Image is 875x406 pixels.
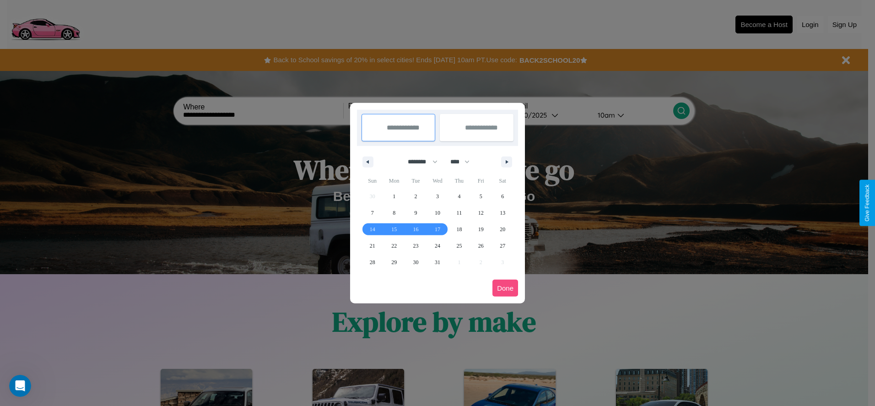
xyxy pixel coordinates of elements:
[427,221,448,238] button: 17
[500,221,505,238] span: 20
[435,221,440,238] span: 17
[448,238,470,254] button: 25
[383,188,405,205] button: 1
[435,254,440,271] span: 31
[391,238,397,254] span: 22
[383,221,405,238] button: 15
[405,188,427,205] button: 2
[492,188,513,205] button: 6
[370,254,375,271] span: 28
[413,238,419,254] span: 23
[9,375,31,397] iframe: Intercom live chat
[405,254,427,271] button: 30
[383,254,405,271] button: 29
[427,188,448,205] button: 3
[480,188,482,205] span: 5
[413,221,419,238] span: 16
[448,221,470,238] button: 18
[413,254,419,271] span: 30
[427,205,448,221] button: 10
[362,238,383,254] button: 21
[362,221,383,238] button: 14
[500,238,505,254] span: 27
[470,238,492,254] button: 26
[435,238,440,254] span: 24
[457,205,462,221] span: 11
[362,254,383,271] button: 28
[448,205,470,221] button: 11
[492,173,513,188] span: Sat
[435,205,440,221] span: 10
[501,188,504,205] span: 6
[470,173,492,188] span: Fri
[427,238,448,254] button: 24
[436,188,439,205] span: 3
[458,188,460,205] span: 4
[391,254,397,271] span: 29
[470,205,492,221] button: 12
[492,238,513,254] button: 27
[362,173,383,188] span: Sun
[370,238,375,254] span: 21
[405,205,427,221] button: 9
[478,205,484,221] span: 12
[383,173,405,188] span: Mon
[448,188,470,205] button: 4
[456,221,462,238] span: 18
[492,205,513,221] button: 13
[500,205,505,221] span: 13
[478,238,484,254] span: 26
[492,221,513,238] button: 20
[391,221,397,238] span: 15
[393,205,395,221] span: 8
[456,238,462,254] span: 25
[478,221,484,238] span: 19
[492,280,518,297] button: Done
[383,205,405,221] button: 8
[393,188,395,205] span: 1
[448,173,470,188] span: Thu
[370,221,375,238] span: 14
[383,238,405,254] button: 22
[371,205,374,221] span: 7
[415,188,417,205] span: 2
[470,188,492,205] button: 5
[427,254,448,271] button: 31
[470,221,492,238] button: 19
[415,205,417,221] span: 9
[427,173,448,188] span: Wed
[864,184,870,222] div: Give Feedback
[405,173,427,188] span: Tue
[405,238,427,254] button: 23
[405,221,427,238] button: 16
[362,205,383,221] button: 7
